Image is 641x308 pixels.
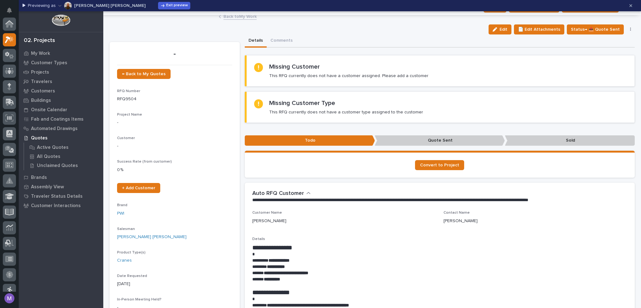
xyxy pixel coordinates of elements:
[37,154,60,159] p: All Quotes
[252,218,286,224] p: [PERSON_NAME]
[117,257,132,264] a: Cranes
[117,298,162,301] span: In-Person Meeting Held?
[8,8,16,18] div: Notifications
[31,79,52,85] p: Travelers
[19,86,103,96] a: Customers
[444,218,478,224] p: [PERSON_NAME]
[24,161,103,170] a: Unclaimed Quotes
[245,34,267,48] button: Details
[117,119,232,126] p: -
[223,13,257,20] a: Back toMy Work
[31,107,67,113] p: Onsite Calendar
[31,117,84,122] p: Fab and Coatings Items
[117,251,146,254] span: Product Type(s)
[24,143,103,152] a: Active Quotes
[19,124,103,133] a: Automated Drawings
[117,210,124,217] a: PWI
[28,3,56,8] p: Previewing as
[117,203,127,207] span: Brand
[269,73,428,79] p: This RFQ currently does not have a customer assigned. Please add a customer
[117,113,142,117] span: Project Name
[31,51,50,56] p: My Work
[117,234,187,240] a: [PERSON_NAME] [PERSON_NAME]
[37,163,78,169] p: Unclaimed Quotes
[3,292,16,305] button: users-avatar
[31,203,81,209] p: Customer Interactions
[252,237,265,241] span: Details
[269,63,320,70] h2: Missing Customer
[420,163,459,167] span: Convert to Project
[117,167,232,173] p: 0 %
[19,114,103,124] a: Fab and Coatings Items
[19,191,103,201] a: Traveler Status Details
[252,211,282,215] span: Customer Name
[415,160,464,170] a: Convert to Project
[117,50,232,59] p: -
[567,24,624,34] button: Status→ 📤 Quote Sent
[31,184,64,190] p: Assembly View
[19,96,103,105] a: Buildings
[31,60,67,66] p: Customer Types
[122,72,166,76] span: ← Back to My Quotes
[31,194,83,199] p: Traveler Status Details
[375,135,505,146] p: Quote Sent
[117,281,232,287] p: [DATE]
[3,4,16,17] button: Notifications
[117,96,232,102] p: RFQ9504
[19,58,103,67] a: Customer Types
[122,186,155,190] span: + Add Customer
[269,99,335,107] h2: Missing Customer Type
[117,274,147,278] span: Date Requested
[117,69,171,79] a: ← Back to My Quotes
[245,135,375,146] p: Todo
[117,143,232,149] p: -
[489,24,511,34] button: Edit
[37,145,69,150] p: Active Quotes
[158,2,190,9] button: Exit preview
[117,227,135,231] span: Salesman
[19,67,103,77] a: Projects
[58,1,146,11] button: Kyle David Miller[PERSON_NAME] [PERSON_NAME]
[19,49,103,58] a: My Work
[252,190,311,197] button: Auto RFQ Customer
[500,27,507,32] span: Edit
[31,126,78,132] p: Automated Drawings
[19,182,103,191] a: Assembly View
[117,183,160,193] a: + Add Customer
[444,211,470,215] span: Contact Name
[52,14,70,26] img: Workspace Logo
[514,24,564,34] button: 📄 Edit Attachments
[19,201,103,210] a: Customer Interactions
[19,105,103,114] a: Onsite Calendar
[571,26,620,33] span: Status→ 📤 Quote Sent
[31,98,51,103] p: Buildings
[31,88,55,94] p: Customers
[31,135,48,141] p: Quotes
[74,3,146,8] p: [PERSON_NAME] [PERSON_NAME]
[518,26,560,33] span: 📄 Edit Attachments
[31,175,47,180] p: Brands
[166,3,188,8] span: Exit preview
[31,70,49,75] p: Projects
[117,160,172,164] span: Success Rate (from customer)
[24,152,103,161] a: All Quotes
[252,190,304,197] h2: Auto RFQ Customer
[117,136,135,140] span: Customer
[24,37,55,44] div: 02. Projects
[19,133,103,143] a: Quotes
[64,2,72,9] img: Kyle David Miller
[505,135,635,146] p: Sold
[19,173,103,182] a: Brands
[267,34,296,48] button: Comments
[269,109,423,115] p: This RFQ currently does not have a customer type assigned to the customer
[117,89,140,93] span: RFQ Number
[19,77,103,86] a: Travelers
